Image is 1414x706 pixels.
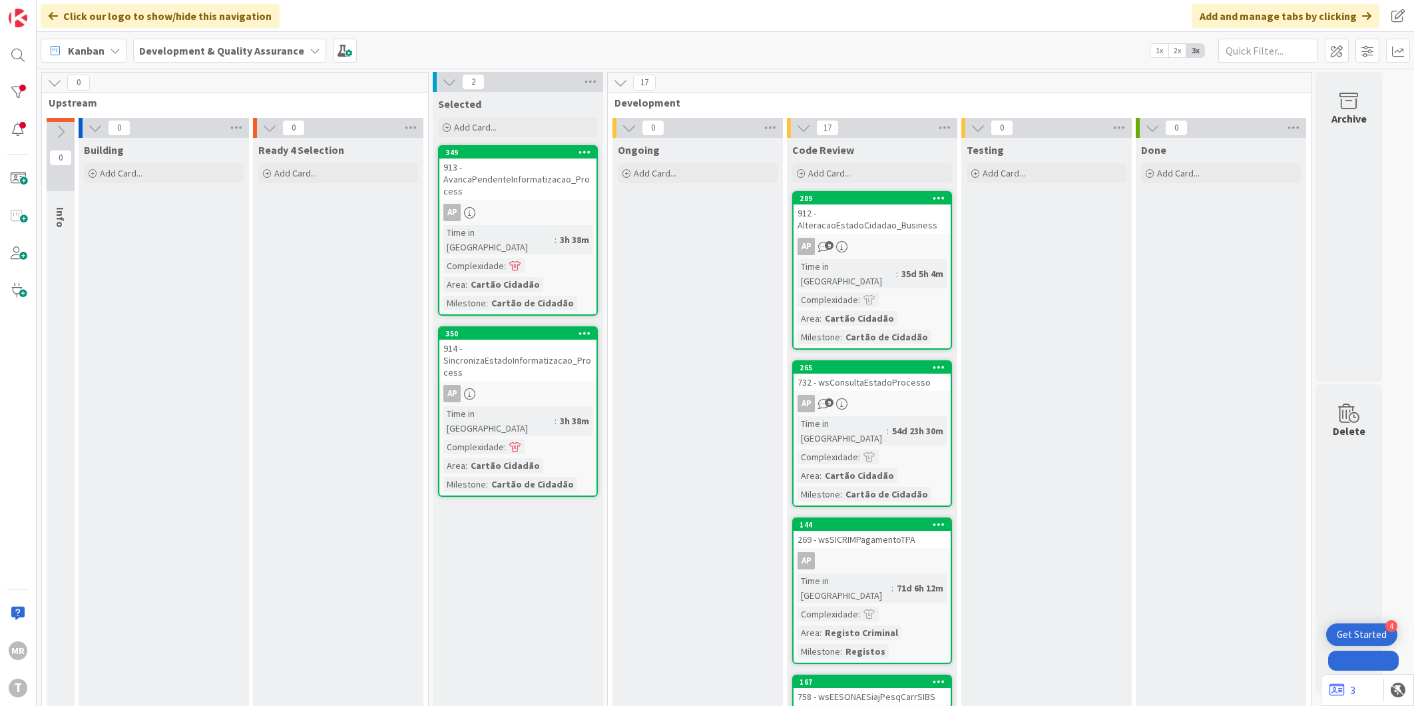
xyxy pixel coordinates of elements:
[443,385,461,402] div: AP
[840,644,842,659] span: :
[1192,4,1379,28] div: Add and manage tabs by clicking
[893,581,947,595] div: 71d 6h 12m
[465,277,467,292] span: :
[798,292,858,307] div: Complexidade
[794,192,951,234] div: 289912 - AlteracaoEstadoCidadao_Business
[1337,628,1387,641] div: Get Started
[889,424,947,438] div: 54d 23h 30m
[68,43,105,59] span: Kanban
[822,468,897,483] div: Cartão Cidadão
[443,440,504,454] div: Complexidade
[618,143,660,157] span: Ongoing
[983,167,1025,179] span: Add Card...
[100,167,142,179] span: Add Card...
[614,96,1294,109] span: Development
[1385,620,1397,632] div: 4
[798,625,820,640] div: Area
[488,477,577,492] div: Cartão de Cidadão
[800,520,951,529] div: 144
[794,395,951,412] div: AP
[794,204,951,234] div: 912 - AlteracaoEstadoCidadao_Business
[443,225,555,254] div: Time in [GEOGRAPHIC_DATA]
[967,143,1004,157] span: Testing
[898,266,947,281] div: 35d 5h 4m
[467,458,543,473] div: Cartão Cidadão
[794,374,951,391] div: 732 - wsConsultaEstadoProcesso
[1150,44,1168,57] span: 1x
[634,167,676,179] span: Add Card...
[438,326,598,497] a: 350914 - SincronizaEstadoInformatizacao_ProcessAPTime in [GEOGRAPHIC_DATA]:3h 38mComplexidade:Are...
[67,75,90,91] span: 0
[798,416,887,446] div: Time in [GEOGRAPHIC_DATA]
[820,311,822,326] span: :
[504,440,506,454] span: :
[443,277,465,292] div: Area
[438,97,481,111] span: Selected
[439,340,596,381] div: 914 - SincronizaEstadoInformatizacao_Process
[445,148,596,157] div: 349
[445,329,596,338] div: 350
[443,477,486,492] div: Milestone
[139,44,304,57] b: Development & Quality Assurance
[49,96,411,109] span: Upstream
[443,406,555,436] div: Time in [GEOGRAPHIC_DATA]
[794,238,951,255] div: AP
[633,75,656,91] span: 17
[439,159,596,200] div: 913 - AvancaPendenteInformatizacao_Process
[1141,143,1166,157] span: Done
[1165,120,1188,136] span: 0
[816,120,839,136] span: 17
[557,414,592,428] div: 3h 38m
[439,328,596,340] div: 350
[9,679,27,697] div: T
[1329,682,1355,698] a: 3
[9,9,27,27] img: Visit kanbanzone.com
[54,207,67,228] span: Info
[792,360,952,507] a: 265732 - wsConsultaEstadoProcessoAPTime in [GEOGRAPHIC_DATA]:54d 23h 30mComplexidade:Area:Cartão ...
[108,120,130,136] span: 0
[896,266,898,281] span: :
[443,296,486,310] div: Milestone
[443,258,504,273] div: Complexidade
[462,74,485,90] span: 2
[1168,44,1186,57] span: 2x
[439,204,596,221] div: AP
[258,143,344,157] span: Ready 4 Selection
[794,552,951,569] div: AP
[798,607,858,621] div: Complexidade
[439,147,596,200] div: 349913 - AvancaPendenteInformatizacao_Process
[555,232,557,247] span: :
[798,644,840,659] div: Milestone
[798,238,815,255] div: AP
[991,120,1013,136] span: 0
[800,194,951,203] div: 289
[443,204,461,221] div: AP
[1326,623,1397,646] div: Open Get Started checklist, remaining modules: 4
[842,644,889,659] div: Registos
[840,487,842,502] span: :
[274,167,317,179] span: Add Card...
[798,311,820,326] div: Area
[794,192,951,204] div: 289
[438,145,598,316] a: 349913 - AvancaPendenteInformatizacao_ProcessAPTime in [GEOGRAPHIC_DATA]:3h 38mComplexidade:Area:...
[504,258,506,273] span: :
[555,414,557,428] span: :
[840,330,842,344] span: :
[792,143,854,157] span: Code Review
[465,458,467,473] span: :
[794,531,951,548] div: 269 - wsSICRIMPagamentoTPA
[794,362,951,374] div: 265
[800,363,951,372] div: 265
[439,328,596,381] div: 350914 - SincronizaEstadoInformatizacao_Process
[642,120,664,136] span: 0
[825,241,833,250] span: 9
[798,552,815,569] div: AP
[454,121,497,133] span: Add Card...
[891,581,893,595] span: :
[822,311,897,326] div: Cartão Cidadão
[825,398,833,407] span: 9
[794,519,951,548] div: 144269 - wsSICRIMPagamentoTPA
[41,4,280,28] div: Click our logo to show/hide this navigation
[557,232,592,247] div: 3h 38m
[443,458,465,473] div: Area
